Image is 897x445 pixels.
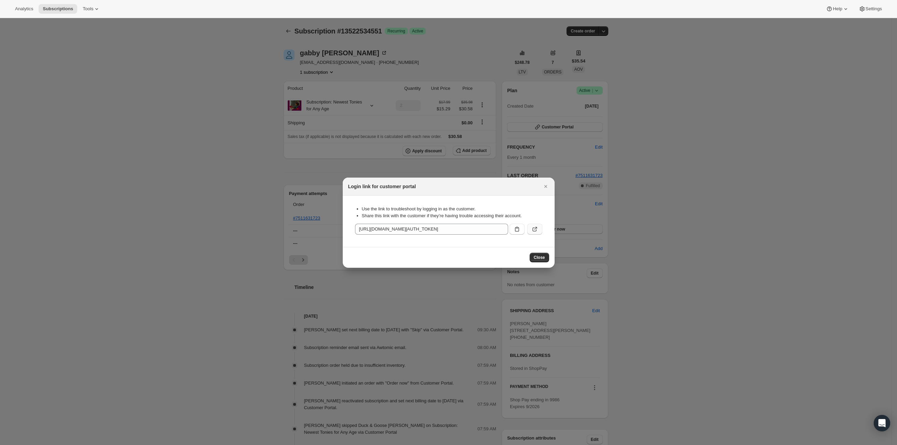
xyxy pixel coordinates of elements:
[822,4,853,14] button: Help
[530,253,549,262] button: Close
[43,6,73,12] span: Subscriptions
[11,4,37,14] button: Analytics
[866,6,882,12] span: Settings
[541,182,551,191] button: Close
[874,415,890,431] div: Open Intercom Messenger
[15,6,33,12] span: Analytics
[83,6,93,12] span: Tools
[362,206,542,212] li: Use the link to troubleshoot by logging in as the customer.
[833,6,842,12] span: Help
[855,4,886,14] button: Settings
[534,255,545,260] span: Close
[348,183,416,190] h2: Login link for customer portal
[79,4,104,14] button: Tools
[362,212,542,219] li: Share this link with the customer if they’re having trouble accessing their account.
[39,4,77,14] button: Subscriptions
